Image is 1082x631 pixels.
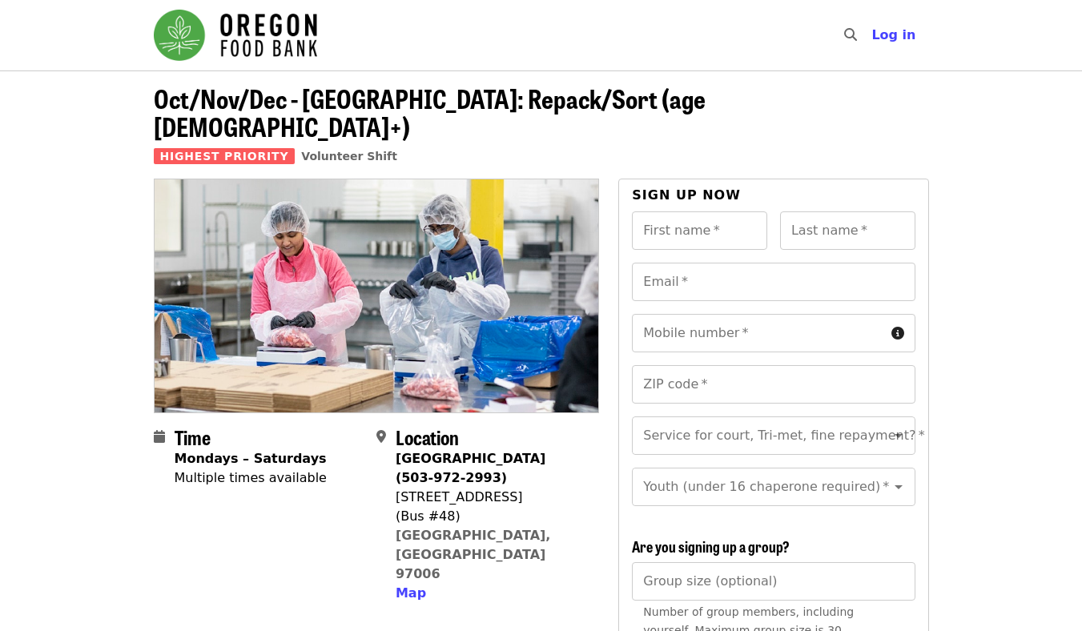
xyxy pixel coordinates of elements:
img: Oct/Nov/Dec - Beaverton: Repack/Sort (age 10+) organized by Oregon Food Bank [155,179,599,412]
a: Volunteer Shift [301,150,397,163]
span: Log in [871,27,915,42]
input: ZIP code [632,365,915,404]
span: Highest Priority [154,148,296,164]
input: Email [632,263,915,301]
input: [object Object] [632,562,915,601]
span: Location [396,423,459,451]
i: circle-info icon [891,326,904,341]
button: Log in [859,19,928,51]
input: Search [867,16,879,54]
span: Time [175,423,211,451]
a: [GEOGRAPHIC_DATA], [GEOGRAPHIC_DATA] 97006 [396,528,551,581]
input: Mobile number [632,314,884,352]
input: First name [632,211,767,250]
button: Open [887,424,910,447]
input: Last name [780,211,915,250]
span: Map [396,585,426,601]
strong: Mondays – Saturdays [175,451,327,466]
div: Multiple times available [175,468,327,488]
i: calendar icon [154,429,165,444]
i: search icon [844,27,857,42]
span: Sign up now [632,187,741,203]
strong: [GEOGRAPHIC_DATA] (503-972-2993) [396,451,545,485]
button: Open [887,476,910,498]
i: map-marker-alt icon [376,429,386,444]
span: Oct/Nov/Dec - [GEOGRAPHIC_DATA]: Repack/Sort (age [DEMOGRAPHIC_DATA]+) [154,79,706,145]
span: Are you signing up a group? [632,536,790,557]
div: (Bus #48) [396,507,586,526]
img: Oregon Food Bank - Home [154,10,317,61]
button: Map [396,584,426,603]
div: [STREET_ADDRESS] [396,488,586,507]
